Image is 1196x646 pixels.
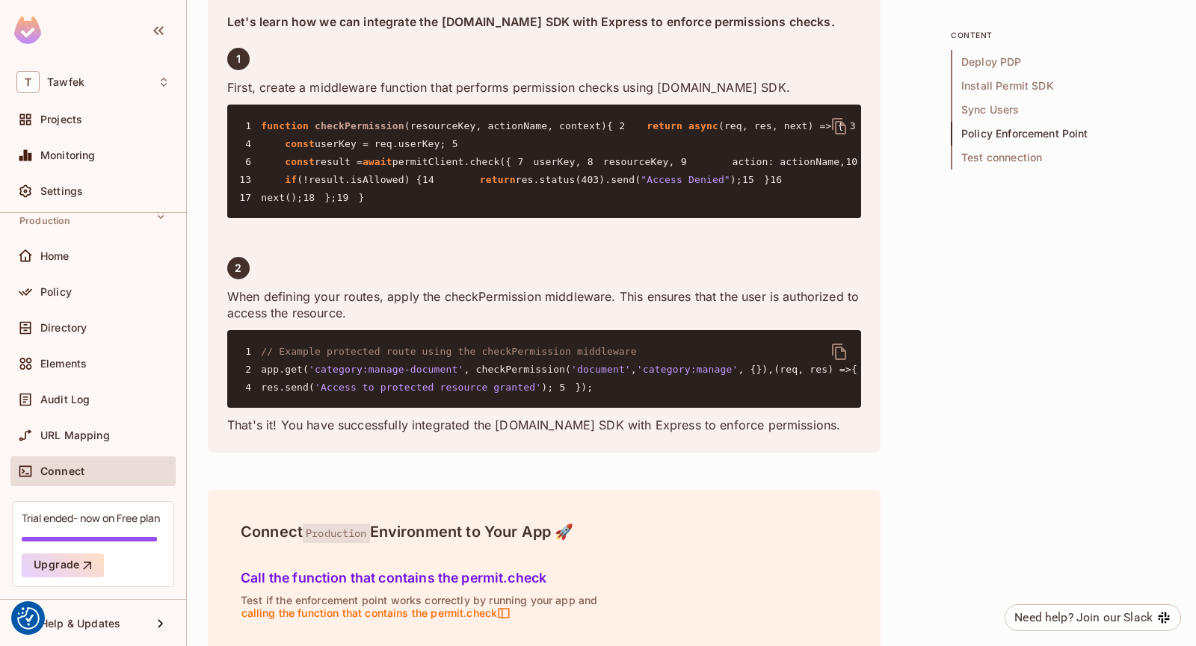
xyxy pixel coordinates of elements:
span: Policy Enforcement Point [951,122,1175,146]
span: (!result.isAllowed) { [297,174,422,185]
span: checkPermission [315,120,404,131]
button: Consent Preferences [17,607,40,630]
p: content [951,29,1175,41]
span: 2 [235,262,241,274]
button: Upgrade [22,553,104,577]
span: userKey = req.userKey; [315,138,446,149]
span: req, res [780,364,827,375]
span: ); [730,174,742,185]
span: Production [303,524,370,543]
span: URL Mapping [40,429,110,441]
span: Audit Log [40,394,90,406]
span: Sync Users [951,98,1175,122]
span: Install Permit SDK [951,74,1175,98]
span: { [607,120,613,131]
p: That's it! You have successfully integrated the [DOMAIN_NAME] SDK with Express to enforce permiss... [227,417,861,433]
span: 1 [236,53,241,65]
span: app.get( [261,364,309,375]
span: 9 [674,155,696,170]
button: delete [822,334,857,370]
span: return [480,174,516,185]
span: function [261,120,309,131]
img: SReyMgAAAABJRU5ErkJggg== [14,16,41,44]
p: When defining your routes, apply the checkPermission middleware. This ensures that the user is au... [227,288,861,321]
span: Monitoring [40,149,96,161]
div: Trial ended- now on Free plan [22,511,160,525]
span: ); [541,382,553,393]
span: "Access Denied" [641,174,730,185]
img: Revisit consent button [17,607,40,630]
span: const [285,156,315,167]
span: 1 [239,119,261,134]
code: }); [239,346,1035,393]
span: 5 [553,380,575,395]
span: 10 [845,155,867,170]
span: 403 [581,174,599,185]
span: Help & Updates [40,618,120,630]
span: Home [40,250,70,262]
span: ).send( [599,174,641,185]
span: Test connection [951,146,1175,170]
span: 8 [581,155,602,170]
span: 6 [239,155,261,170]
span: 2 [613,119,635,134]
span: 17 [239,190,261,205]
span: 2 [239,362,261,377]
span: 13 [239,173,261,187]
span: , {}), [738,364,774,375]
p: First, create a middleware function that performs permission checks using [DOMAIN_NAME] SDK. [227,79,861,96]
span: 14 [422,173,444,187]
span: 'document' [571,364,631,375]
span: 16 [770,173,792,187]
span: : actionName, [768,156,845,167]
span: Production [19,215,71,227]
span: const [285,138,315,149]
span: res.status( [516,174,582,185]
span: calling the function that contains the permit.check [241,606,511,620]
span: Settings [40,185,83,197]
span: // Example protected route using the checkPermission middleware [261,346,637,357]
span: ) => [827,364,851,375]
h4: Connect Environment to Your App 🚀 [241,523,848,541]
span: Elements [40,358,87,370]
span: ( [774,364,780,375]
span: permitClient.check({ [392,156,512,167]
span: 4 [239,137,261,152]
p: Let's learn how we can integrate the [DOMAIN_NAME] SDK with Express to enforce permissions checks. [227,15,861,30]
span: result = [315,156,363,167]
span: ( [404,120,410,131]
span: 19 [336,190,358,205]
span: { [851,364,857,375]
span: (req, res, next) => { [718,120,844,131]
span: res.send( [261,382,315,393]
span: return [647,120,682,131]
span: 'category:manage-document' [309,364,463,375]
span: 7 [511,155,533,170]
span: , checkPermission( [463,364,571,375]
span: await [363,156,392,167]
span: resourceKey, actionName, context [410,120,601,131]
span: if [285,174,297,185]
span: 'category:manage' [637,364,739,375]
span: Deploy PDP [951,50,1175,74]
span: 15 [742,173,764,187]
span: T [16,71,40,93]
span: Policy [40,286,72,298]
span: Projects [40,114,82,125]
span: 4 [239,380,261,395]
span: async [688,120,718,131]
span: Directory [40,322,87,334]
span: Workspace: Tawfek [47,76,84,88]
span: ) [601,120,607,131]
span: Connect [40,465,84,477]
span: action [733,156,768,167]
div: Need help? Join our Slack [1014,609,1153,627]
h5: Call the function that contains the permit.check [241,571,848,586]
span: 5 [446,137,468,152]
span: 18 [303,190,324,205]
span: 'Access to protected resource granted' [315,382,541,393]
button: delete [822,108,857,144]
span: , [631,364,637,375]
p: Test if the enforcement point works correctly by running your app and [241,594,848,620]
span: 1 [239,344,261,359]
